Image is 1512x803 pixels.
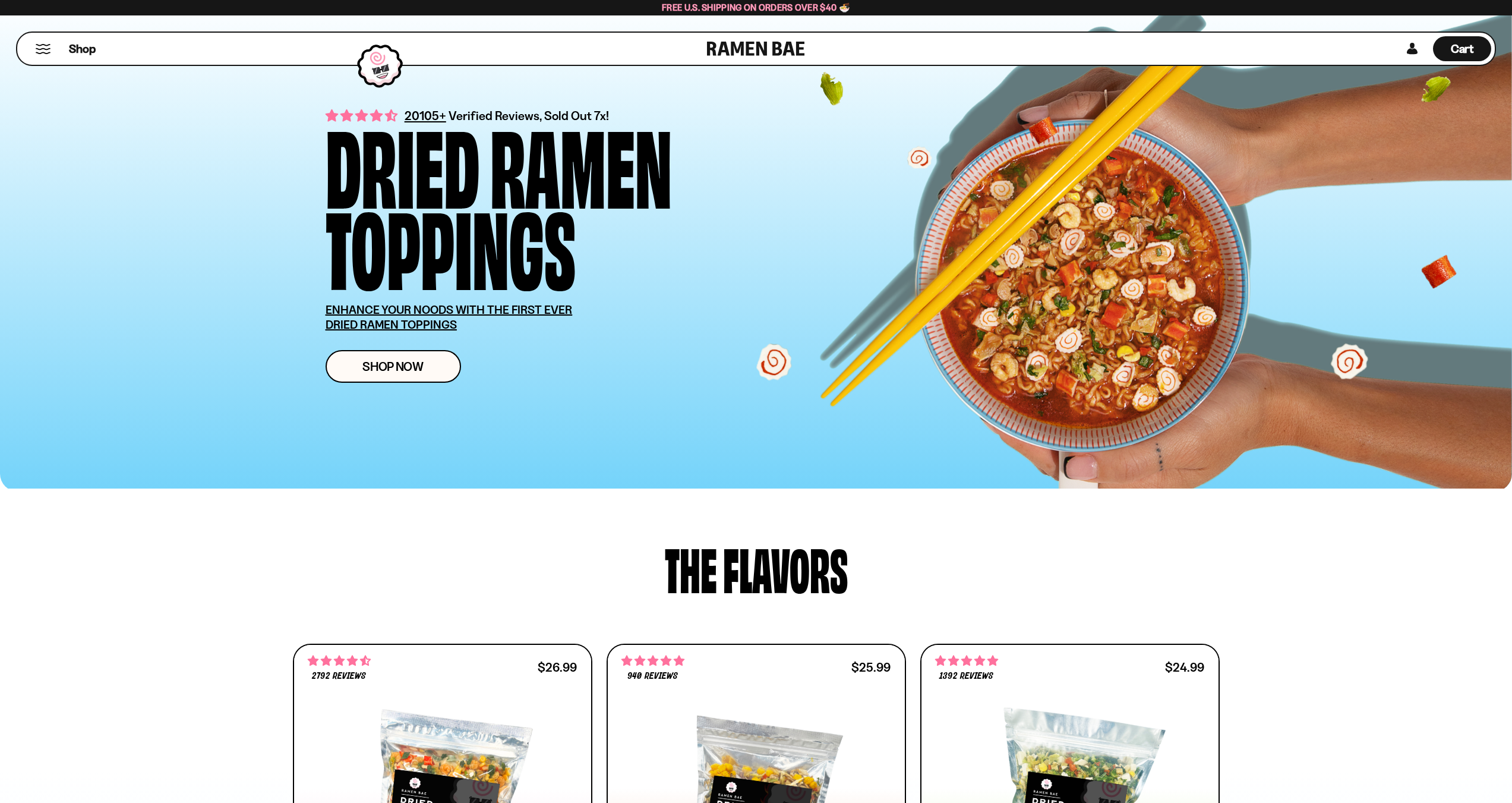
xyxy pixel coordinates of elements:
button: Mobile Menu Trigger [35,44,51,54]
a: Shop [69,36,96,61]
span: 940 reviews [627,672,677,681]
span: 4.68 stars [308,653,371,669]
span: 2792 reviews [312,672,365,681]
span: 4.76 stars [935,653,998,669]
div: Ramen [490,122,672,203]
div: flavors [723,539,848,596]
span: Shop Now [362,360,424,373]
div: $24.99 [1165,662,1204,673]
span: Free U.S. Shipping on Orders over $40 🍜 [662,2,850,13]
a: Shop Now [326,350,461,383]
div: Dried [326,122,479,203]
div: $26.99 [538,662,577,673]
span: 4.75 stars [621,653,684,669]
div: The [665,539,717,596]
span: 1392 reviews [939,672,993,681]
a: Cart [1433,33,1491,65]
span: Shop [69,41,96,57]
div: Toppings [326,203,576,285]
div: $25.99 [851,662,891,673]
u: ENHANCE YOUR NOODS WITH THE FIRST EVER DRIED RAMEN TOPPINGS [326,303,573,332]
span: Cart [1451,42,1474,56]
